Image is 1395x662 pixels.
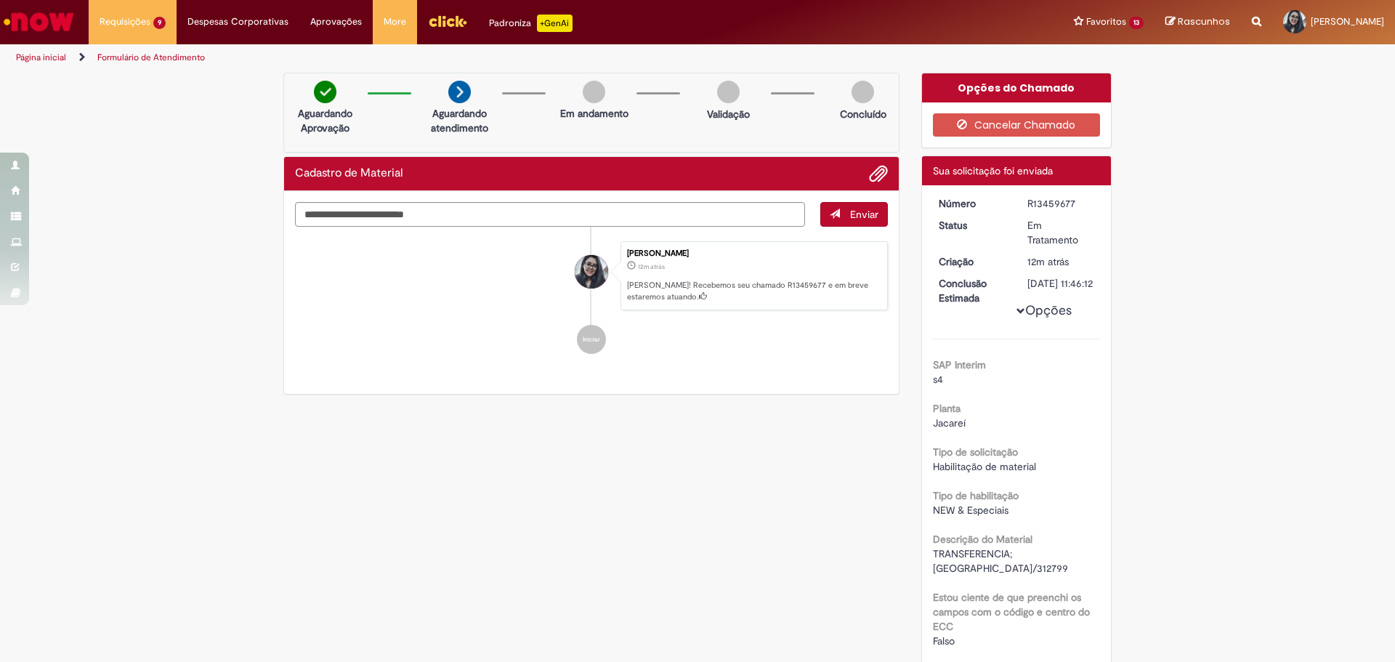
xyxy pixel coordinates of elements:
p: Em andamento [560,106,628,121]
div: Opções do Chamado [922,73,1112,102]
time: 28/08/2025 17:46:05 [1027,255,1069,268]
b: Tipo de solicitação [933,445,1018,459]
span: Habilitação de material [933,460,1036,473]
div: [PERSON_NAME] [627,249,880,258]
b: SAP Interim [933,358,986,371]
b: Estou ciente de que preenchi os campos com o código e centro do ECC [933,591,1090,633]
dt: Status [928,218,1017,233]
span: Falso [933,634,955,647]
button: Enviar [820,202,888,227]
span: Jacareí [933,416,966,429]
dt: Criação [928,254,1017,269]
p: Concluído [840,107,886,121]
span: Rascunhos [1178,15,1230,28]
div: 28/08/2025 17:46:05 [1027,254,1095,269]
div: Padroniza [489,15,573,32]
div: Karoline De Oliveira Ortiz [575,255,608,288]
textarea: Digite sua mensagem aqui... [295,202,805,227]
ul: Trilhas de página [11,44,919,71]
span: Requisições [100,15,150,29]
time: 28/08/2025 17:46:05 [638,262,665,271]
span: Sua solicitação foi enviada [933,164,1053,177]
li: Karoline De Oliveira Ortiz [295,241,888,311]
img: arrow-next.png [448,81,471,103]
div: Em Tratamento [1027,218,1095,247]
h2: Cadastro de Material Histórico de tíquete [295,167,403,180]
p: Aguardando Aprovação [290,106,360,135]
a: Página inicial [16,52,66,63]
span: Favoritos [1086,15,1126,29]
button: Cancelar Chamado [933,113,1101,137]
img: click_logo_yellow_360x200.png [428,10,467,32]
div: [DATE] 11:46:12 [1027,276,1095,291]
span: [PERSON_NAME] [1311,15,1384,28]
span: Despesas Corporativas [187,15,288,29]
span: 13 [1129,17,1144,29]
b: Descrição do Material [933,533,1032,546]
ul: Histórico de tíquete [295,227,888,369]
dt: Conclusão Estimada [928,276,1017,305]
p: +GenAi [537,15,573,32]
img: img-circle-grey.png [852,81,874,103]
p: Validação [707,107,750,121]
a: Rascunhos [1165,15,1230,29]
span: 9 [153,17,166,29]
img: check-circle-green.png [314,81,336,103]
span: Aprovações [310,15,362,29]
div: R13459677 [1027,196,1095,211]
span: 12m atrás [1027,255,1069,268]
img: img-circle-grey.png [583,81,605,103]
b: Planta [933,402,961,415]
b: Tipo de habilitação [933,489,1019,502]
img: img-circle-grey.png [717,81,740,103]
a: Formulário de Atendimento [97,52,205,63]
button: Adicionar anexos [869,164,888,183]
img: ServiceNow [1,7,76,36]
span: Enviar [850,208,878,221]
span: More [384,15,406,29]
span: TRANSFERENCIA;[GEOGRAPHIC_DATA]/312799 [933,547,1068,575]
span: 12m atrás [638,262,665,271]
span: s4 [933,373,943,386]
p: [PERSON_NAME]! Recebemos seu chamado R13459677 e em breve estaremos atuando. [627,280,880,302]
p: Aguardando atendimento [424,106,495,135]
span: NEW & Especiais [933,504,1008,517]
dt: Número [928,196,1017,211]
